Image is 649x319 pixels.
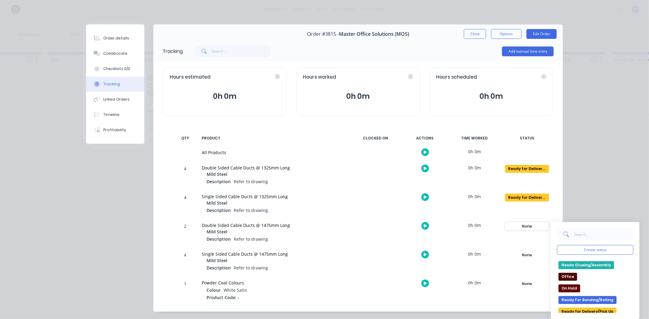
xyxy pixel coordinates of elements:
[202,280,345,286] div: Powder Coat Colours
[505,251,549,259] button: None
[559,284,580,292] button: On Hold
[103,97,130,102] div: Linked Orders
[103,35,129,41] div: Order details
[491,29,522,39] button: Options
[402,132,448,145] div: ACTIONS
[574,228,633,240] input: Search...
[303,74,336,81] span: Hours worked
[207,207,231,213] span: Description
[212,45,272,57] input: Search...
[505,222,549,231] button: None
[176,277,194,305] div: 1
[505,222,549,230] div: None
[505,280,549,288] div: None
[559,273,577,281] button: Office
[198,132,349,145] div: PRODUCT
[207,171,227,177] span: Mild Steel
[452,132,497,145] div: TIME WORKED
[224,287,247,293] span: White Satin
[505,165,549,173] div: Ready for Delivery/Pick Up
[86,46,144,61] button: Collaborate
[86,92,144,107] button: Linked Orders
[86,61,144,76] button: Checklists 0/0
[452,190,497,203] div: 0h 0m
[103,81,120,87] div: Tracking
[234,179,268,184] span: Refer to drawing
[526,29,557,39] button: Edit Order
[452,161,497,175] div: 0h 0m
[103,51,127,56] div: Collaborate
[207,228,227,235] span: Mild Steel
[202,149,345,156] div: All Products
[502,46,554,56] button: Add manual time entry
[505,251,549,259] div: None
[501,132,553,145] div: STATUS
[207,265,231,271] span: Description
[207,294,239,301] span: Product Code: -
[207,178,231,185] span: Description
[353,132,398,145] div: CLOCKED ON
[464,29,486,39] button: Close
[207,236,231,242] span: Description
[505,193,549,202] button: Ready for Delivery/Pick Up
[303,91,413,102] button: 0h 0m
[103,127,126,133] div: Profitability
[559,296,617,304] button: Ready For Bending/Rolling
[207,200,227,206] span: Mild Steel
[207,287,221,293] span: Colour
[176,248,194,276] div: 4
[86,31,144,46] button: Order details
[170,91,280,102] button: 0h 0m
[559,308,617,316] button: Ready for Delivery/Pick Up
[505,194,549,202] div: Ready for Delivery/Pick Up
[163,48,183,55] div: Tracking
[452,247,497,261] div: 0h 0m
[202,165,345,171] div: Double Sided Cable Ducts @ 1325mm Long
[170,74,211,81] span: Hours estimated
[234,236,268,242] span: Refer to drawing
[452,145,497,158] div: 0h 0m
[505,165,549,173] button: Ready for Delivery/Pick Up
[234,265,268,271] span: Refer to drawing
[176,162,194,189] div: 4
[436,74,477,81] span: Hours scheduled
[452,276,497,290] div: 0h 0m
[202,222,345,228] div: Double Sided Cable Ducts @ 1475mm Long
[103,112,119,117] div: Timeline
[202,193,345,200] div: Single Sided Cable Ducts @ 1325mm Long
[436,91,547,102] button: 0h 0m
[86,107,144,122] button: Timeline
[202,251,345,257] div: Single Sided Cable Ducts @ 1475mm Long
[339,31,409,37] span: Master Office Solutions (MOS)
[176,219,194,247] div: 2
[307,31,339,37] span: Order #3815 -
[103,66,130,72] div: Checklists 0/0
[86,122,144,138] button: Profitability
[505,280,549,288] button: None
[86,76,144,92] button: Tracking
[557,245,633,255] button: Create status
[452,218,497,232] div: 0h 0m
[176,132,194,145] div: QTY
[207,257,227,264] span: Mild Steel
[234,207,268,213] span: Refer to drawing
[176,191,194,218] div: 4
[559,261,614,269] button: Needs Glueing/Assembly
